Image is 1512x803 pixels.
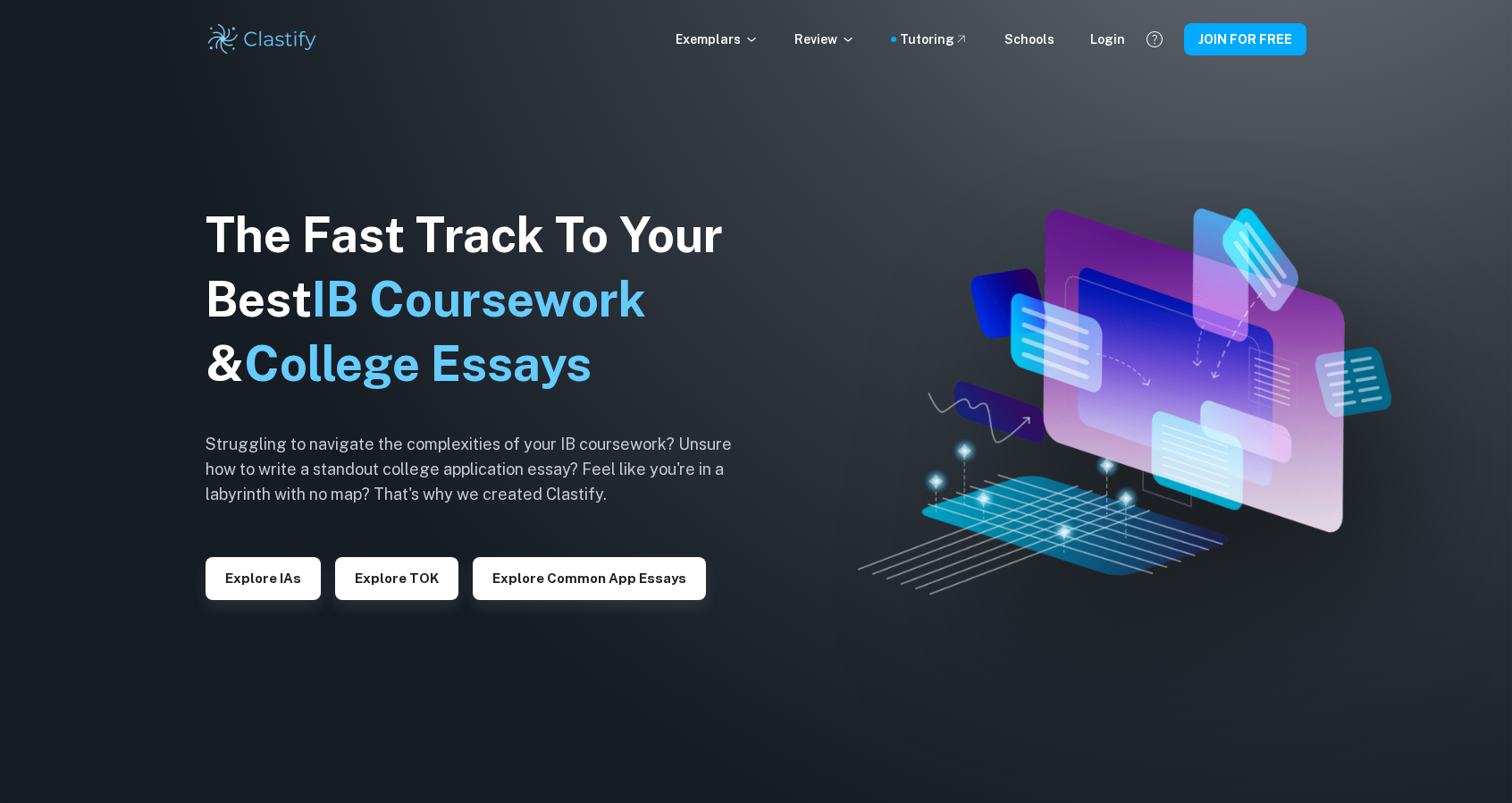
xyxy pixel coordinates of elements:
[1004,30,1054,49] a: Schools
[1090,30,1125,49] a: Login
[312,271,646,327] span: IB Coursework
[676,30,759,49] p: Exemplars
[473,569,706,586] a: Explore Common App essays
[206,569,321,586] a: Explore IAs
[206,21,319,57] img: Clastify logo
[858,208,1390,594] img: Clastify hero
[335,557,458,600] button: Explore TOK
[335,569,458,586] a: Explore TOK
[206,432,760,507] h6: Struggling to navigate the complexities of your IB coursework? Unsure how to write a standout col...
[900,30,969,49] a: Tutoring
[794,30,855,49] p: Review
[206,557,321,600] button: Explore IAs
[244,335,592,392] span: College Essays
[206,203,760,396] h1: The Fast Track To Your Best &
[1139,24,1170,55] button: Help and Feedback
[473,557,706,600] button: Explore Common App essays
[1184,23,1306,55] button: JOIN FOR FREE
